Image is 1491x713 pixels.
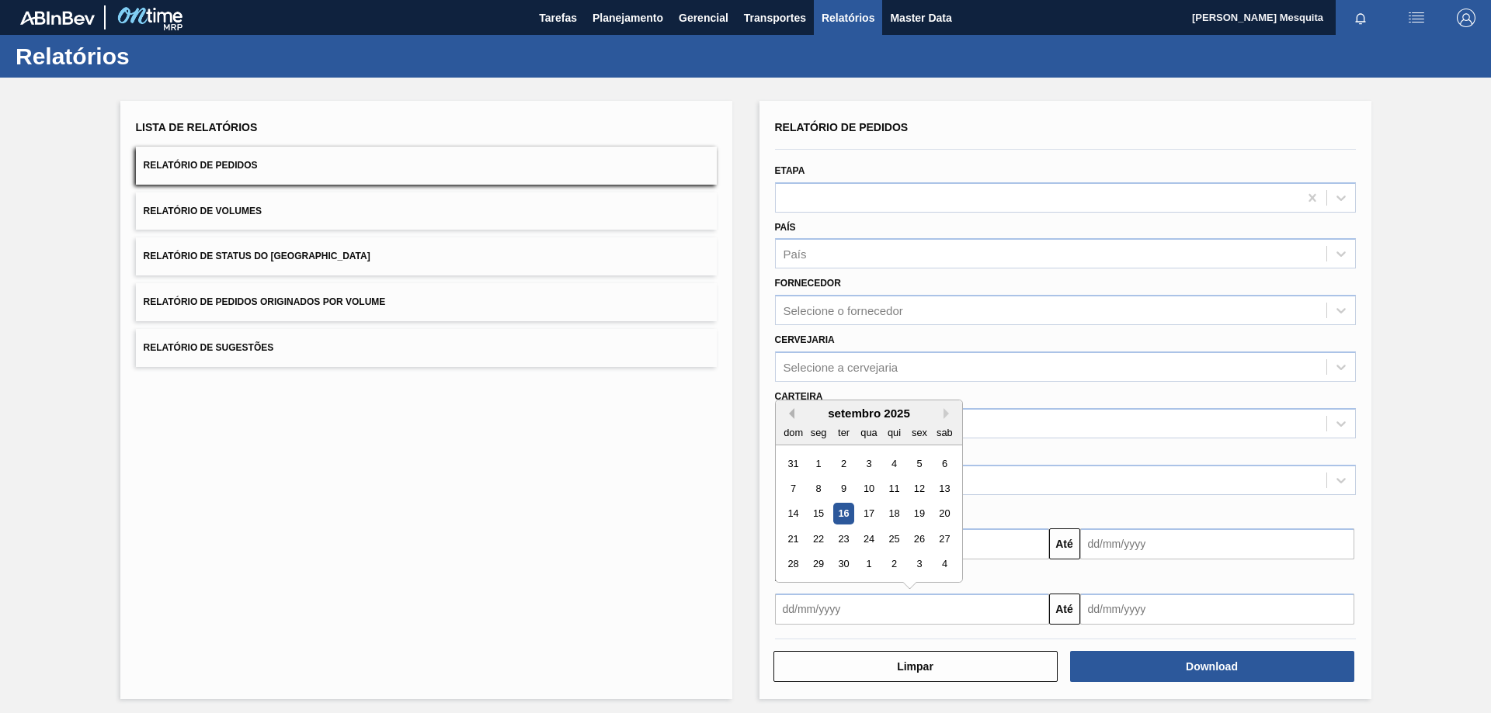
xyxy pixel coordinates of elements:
img: Logout [1457,9,1475,27]
div: Choose sexta-feira, 5 de setembro de 2025 [909,453,930,474]
div: Choose terça-feira, 16 de setembro de 2025 [832,504,853,524]
div: Choose domingo, 7 de setembro de 2025 [783,478,804,499]
div: Choose segunda-feira, 8 de setembro de 2025 [808,478,829,499]
button: Previous Month [784,408,794,419]
div: month 2025-09 [780,451,957,576]
div: setembro 2025 [776,407,962,420]
button: Até [1049,594,1080,625]
div: Choose quarta-feira, 3 de setembro de 2025 [858,453,879,474]
div: Choose quinta-feira, 11 de setembro de 2025 [883,478,904,499]
span: Transportes [744,9,806,27]
div: Choose segunda-feira, 29 de setembro de 2025 [808,554,829,575]
div: ter [832,422,853,443]
div: País [784,247,807,261]
input: dd/mm/yyyy [1080,594,1354,625]
span: Relatório de Pedidos [144,160,258,171]
div: Choose quinta-feira, 2 de outubro de 2025 [883,554,904,575]
span: Master Data [890,9,951,27]
span: Gerencial [679,9,728,27]
div: Choose sexta-feira, 19 de setembro de 2025 [909,504,930,524]
span: Relatório de Volumes [144,206,262,216]
div: Choose quinta-feira, 18 de setembro de 2025 [883,504,904,524]
div: Choose terça-feira, 2 de setembro de 2025 [832,453,853,474]
button: Download [1070,651,1354,682]
button: Relatório de Volumes [136,192,717,230]
div: Choose segunda-feira, 15 de setembro de 2025 [808,504,829,524]
button: Limpar [773,651,1058,682]
button: Relatório de Status do [GEOGRAPHIC_DATA] [136,237,717,275]
button: Relatório de Sugestões [136,329,717,367]
div: Choose sábado, 6 de setembro de 2025 [933,453,954,474]
div: Selecione a cervejaria [784,360,898,373]
div: qua [858,422,879,443]
span: Planejamento [593,9,663,27]
div: Choose domingo, 31 de agosto de 2025 [783,453,804,474]
h1: Relatórios [16,47,291,65]
div: Choose terça-feira, 30 de setembro de 2025 [832,554,853,575]
div: Choose quarta-feira, 24 de setembro de 2025 [858,528,879,549]
div: Choose sexta-feira, 12 de setembro de 2025 [909,478,930,499]
div: Choose domingo, 21 de setembro de 2025 [783,528,804,549]
div: Choose terça-feira, 23 de setembro de 2025 [832,528,853,549]
div: sab [933,422,954,443]
label: Carteira [775,391,823,402]
span: Tarefas [539,9,577,27]
label: Etapa [775,165,805,176]
div: Choose sábado, 20 de setembro de 2025 [933,504,954,524]
div: Choose sexta-feira, 26 de setembro de 2025 [909,528,930,549]
div: Choose segunda-feira, 1 de setembro de 2025 [808,453,829,474]
button: Next Month [944,408,954,419]
img: userActions [1407,9,1426,27]
label: País [775,222,796,233]
input: dd/mm/yyyy [775,594,1049,625]
button: Relatório de Pedidos Originados por Volume [136,283,717,321]
span: Relatório de Pedidos [775,121,909,133]
button: Relatório de Pedidos [136,147,717,185]
div: Selecione o fornecedor [784,304,903,317]
img: TNhmsLtSVTkK8tSr43FrP2fwEKptu5GPRR3wAAAABJRU5ErkJggg== [20,11,95,25]
div: Choose quinta-feira, 4 de setembro de 2025 [883,453,904,474]
div: dom [783,422,804,443]
div: Choose quarta-feira, 17 de setembro de 2025 [858,504,879,524]
div: Choose sábado, 13 de setembro de 2025 [933,478,954,499]
label: Cervejaria [775,334,835,345]
input: dd/mm/yyyy [1080,528,1354,559]
div: qui [883,422,904,443]
div: Choose quarta-feira, 10 de setembro de 2025 [858,478,879,499]
div: Choose sexta-feira, 3 de outubro de 2025 [909,554,930,575]
div: Choose domingo, 28 de setembro de 2025 [783,554,804,575]
div: Choose quinta-feira, 25 de setembro de 2025 [883,528,904,549]
label: Fornecedor [775,278,841,289]
span: Relatório de Sugestões [144,342,274,353]
span: Lista de Relatórios [136,121,258,133]
div: seg [808,422,829,443]
span: Relatório de Status do [GEOGRAPHIC_DATA] [144,251,370,261]
button: Até [1049,528,1080,559]
div: Choose sábado, 27 de setembro de 2025 [933,528,954,549]
button: Notificações [1336,7,1385,29]
span: Relatório de Pedidos Originados por Volume [144,296,386,307]
div: Choose segunda-feira, 22 de setembro de 2025 [808,528,829,549]
div: sex [909,422,930,443]
span: Relatórios [822,9,874,27]
div: Choose domingo, 14 de setembro de 2025 [783,504,804,524]
div: Choose quarta-feira, 1 de outubro de 2025 [858,554,879,575]
div: Choose sábado, 4 de outubro de 2025 [933,554,954,575]
div: Choose terça-feira, 9 de setembro de 2025 [832,478,853,499]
